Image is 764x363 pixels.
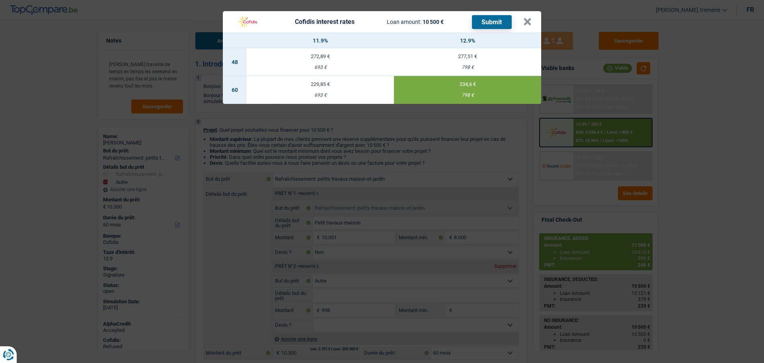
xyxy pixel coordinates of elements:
[472,15,512,29] button: Submit
[295,19,355,25] div: Cofidis interest rates
[247,82,394,87] div: 229,85 €
[394,33,541,48] th: 12.9%
[394,65,541,70] div: 798 €
[394,54,541,59] div: 277,51 €
[223,76,247,104] td: 60
[247,33,394,48] th: 11.9%
[232,14,263,29] img: Cofidis
[523,18,532,26] button: ×
[247,65,394,70] div: 693 €
[387,19,421,25] span: Loan amount:
[423,19,444,25] span: 10 500 €
[394,82,541,87] div: 234,6 €
[247,54,394,59] div: 272,89 €
[247,93,394,98] div: 693 €
[394,93,541,98] div: 798 €
[223,48,247,76] td: 48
